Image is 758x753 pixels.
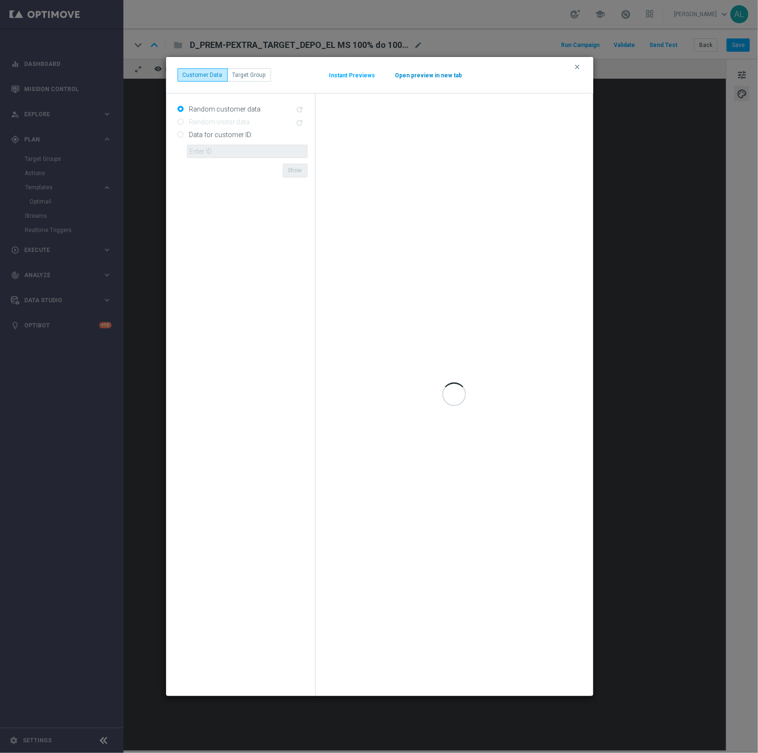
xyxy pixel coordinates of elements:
button: Customer Data [178,68,228,82]
div: ... [178,68,271,82]
label: Random customer data [187,105,261,113]
button: clear [573,63,584,71]
button: Open preview in new tab [395,72,463,79]
button: Instant Previews [329,72,376,79]
button: Target Group [227,68,271,82]
i: clear [574,63,581,71]
button: Show [283,164,308,177]
label: Random visitor data [187,118,250,126]
label: Data for customer ID: [187,130,253,139]
input: Enter ID [187,145,308,158]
